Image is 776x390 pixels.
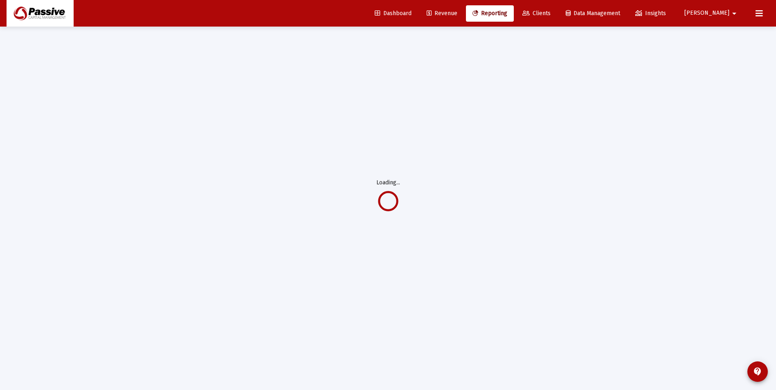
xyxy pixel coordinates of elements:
[729,5,739,22] mat-icon: arrow_drop_down
[559,5,627,22] a: Data Management
[420,5,464,22] a: Revenue
[675,5,749,21] button: [PERSON_NAME]
[516,5,557,22] a: Clients
[753,367,763,377] mat-icon: contact_support
[684,10,729,17] span: [PERSON_NAME]
[375,10,412,17] span: Dashboard
[522,10,551,17] span: Clients
[635,10,666,17] span: Insights
[466,5,514,22] a: Reporting
[472,10,507,17] span: Reporting
[368,5,418,22] a: Dashboard
[13,5,67,22] img: Dashboard
[566,10,620,17] span: Data Management
[629,5,673,22] a: Insights
[427,10,457,17] span: Revenue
